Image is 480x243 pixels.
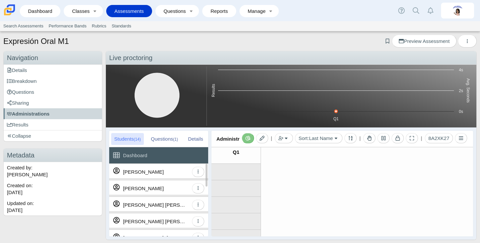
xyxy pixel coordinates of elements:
a: Sharing [4,97,102,108]
path: Not Started, 14. Completed. [135,73,179,118]
a: Alerts [423,3,438,18]
div: [PERSON_NAME] [PERSON_NAME] [123,197,186,213]
span: Sharing [7,100,29,106]
text: Results [211,84,216,97]
a: Preview Assessment [392,35,456,48]
div: Chart. Highcharts interactive chart. [207,66,475,126]
a: Manage [243,5,266,17]
a: Breakdown [4,76,102,87]
a: Add bookmark [384,38,391,44]
div: Created by: [PERSON_NAME] [4,162,102,180]
a: Toggle expanded [90,5,100,17]
span: | [421,135,422,141]
span: Navigation [7,54,38,61]
g: Avg. Seconds, series 5 of 5. Line with 1 data point. Y axis, Avg. Seconds. [335,110,337,113]
a: Toggle expanded [266,5,275,17]
a: Classes [67,5,90,17]
a: xiomara.rivera.Kepz75 [441,3,474,18]
div: Q1 [214,149,258,156]
button: 8A2XK27 [425,133,453,143]
a: Toggle expanded [186,5,196,17]
a: Rubrics [89,21,109,31]
span: Administrations [7,111,49,117]
a: Standards [109,21,134,31]
span: Preview Assessment [399,38,449,44]
span: Questions [7,89,34,95]
button: More options [458,35,477,48]
a: Questions [4,87,102,97]
span: | [271,135,272,141]
svg: Interactive chart [108,66,207,126]
div: [PERSON_NAME] [PERSON_NAME] [123,213,186,229]
div: Dashboard [123,147,147,163]
span: Results [7,122,28,127]
text: 0s [459,109,463,114]
div: Details [185,133,206,145]
path: Q1, 0s. Avg. Seconds. [335,110,337,113]
a: Q1 [211,147,261,163]
a: Search Assessments [1,21,46,31]
a: Performance Bands [46,21,89,31]
div: Students [111,133,144,145]
a: Details [4,65,102,76]
text: Avg. Seconds [466,78,470,103]
h3: Metadata [4,149,102,162]
span: Breakdown [7,78,37,84]
div: Chart. Highcharts interactive chart. [108,66,207,126]
span: Last Name [309,135,333,141]
a: Questions [159,5,186,17]
span: Administration Dashboard [216,136,255,158]
a: Administrations [4,108,102,119]
button: Toggle Menu [455,133,467,143]
a: Carmen School of Science & Technology [3,12,16,18]
div: [PERSON_NAME] [123,180,164,196]
img: xiomara.rivera.Kepz75 [452,5,463,16]
button: Sort:Last Name [295,133,342,143]
text: Q1 [333,117,338,121]
span: | [359,135,361,141]
text: 2s [459,88,463,93]
h1: Expresión Oral M1 [3,36,69,47]
a: Dashboard [23,5,57,17]
small: (14) [134,137,141,142]
small: (1) [173,137,178,142]
text: 4s [459,68,463,72]
span: Collapse [7,133,31,139]
div: Questions [148,133,181,145]
svg: Interactive chart [207,66,475,126]
a: Assessments [110,5,149,17]
button: Toggle Reporting [242,133,254,143]
span: Details [7,67,27,73]
a: Results [4,119,102,130]
div: [PERSON_NAME] [123,164,164,180]
a: Reports [206,5,233,17]
div: Created on: [4,180,102,198]
a: Collapse [4,130,102,141]
div: Live proctoring [106,51,476,65]
img: Carmen School of Science & Technology [3,3,16,17]
time: Sep 15, 2025 at 3:08 PM [7,207,22,213]
div: Updated on: [4,198,102,216]
time: Sep 15, 2025 at 3:08 PM [7,190,22,195]
span: 8A2XK27 [429,135,449,141]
